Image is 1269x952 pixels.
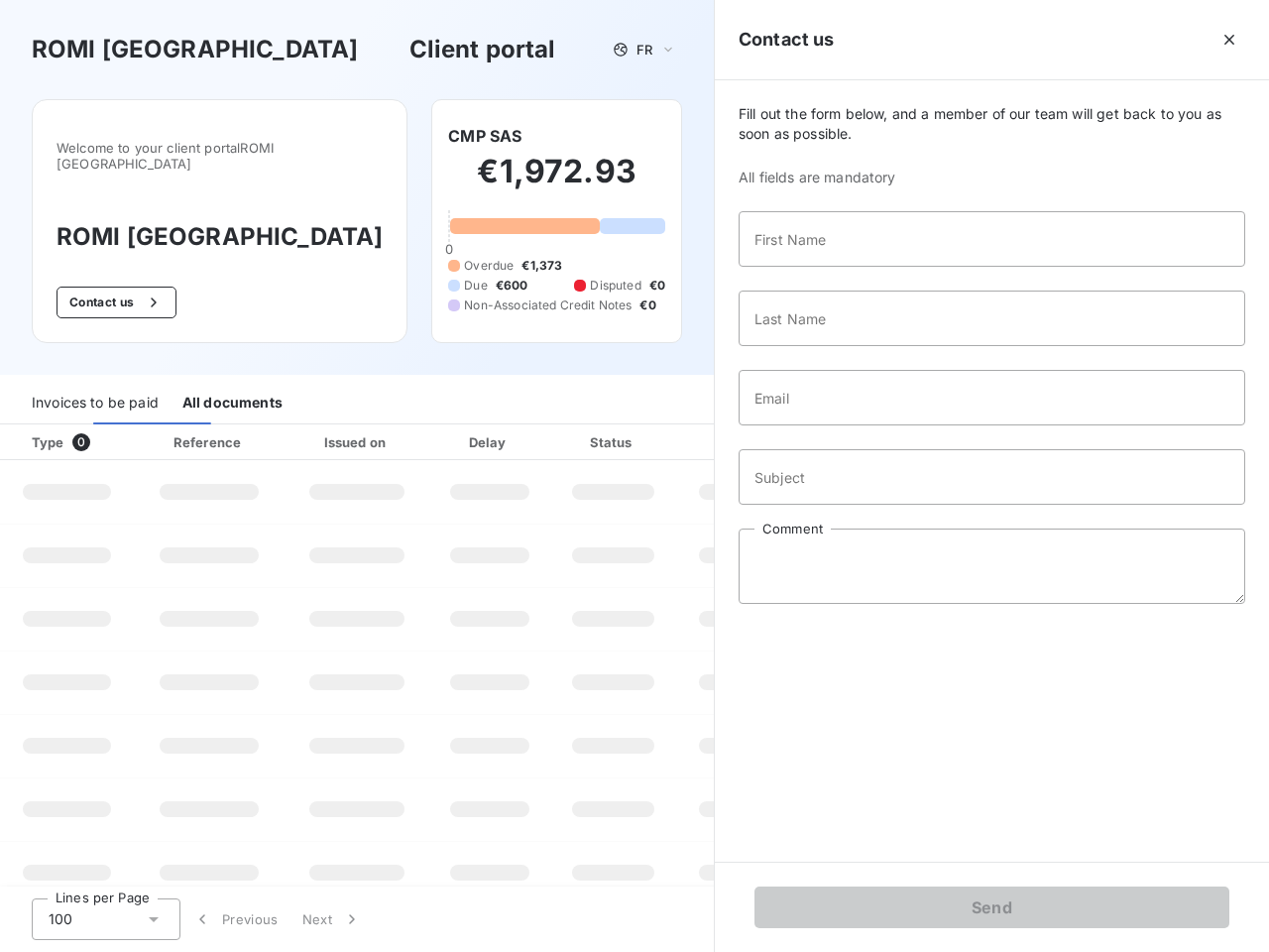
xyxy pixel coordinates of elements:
span: FR [636,42,652,58]
button: Previous [180,898,290,940]
input: placeholder [739,291,1245,346]
h2: €1,972.93 [448,152,665,211]
div: Issued on [288,432,425,452]
button: Next [290,898,374,940]
span: Disputed [590,277,640,295]
div: Type [20,432,130,452]
button: Contact us [57,287,176,318]
span: 0 [72,433,90,451]
h3: ROMI [GEOGRAPHIC_DATA] [32,32,358,67]
div: Invoices to be paid [32,383,159,424]
div: Reference [173,434,241,450]
div: Delay [433,432,546,452]
h3: ROMI [GEOGRAPHIC_DATA] [57,219,383,255]
span: Welcome to your client portal ROMI [GEOGRAPHIC_DATA] [57,140,383,172]
h6: CMP SAS [448,124,521,148]
button: Send [754,887,1229,928]
h5: Contact us [739,26,835,54]
span: €600 [496,277,528,295]
span: Due [464,277,487,295]
input: placeholder [739,449,1245,505]
span: €1,373 [521,257,562,275]
span: 100 [49,909,72,929]
div: Amount [680,432,807,452]
input: placeholder [739,211,1245,267]
span: All fields are mandatory [739,168,1245,187]
span: Overdue [464,257,514,275]
h3: Client portal [409,32,556,67]
div: All documents [182,383,283,424]
span: Fill out the form below, and a member of our team will get back to you as soon as possible. [739,104,1245,144]
span: €0 [649,277,665,295]
div: Status [554,432,672,452]
span: Non-Associated Credit Notes [464,297,632,314]
input: placeholder [739,370,1245,425]
span: €0 [639,297,655,314]
span: 0 [445,241,453,257]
